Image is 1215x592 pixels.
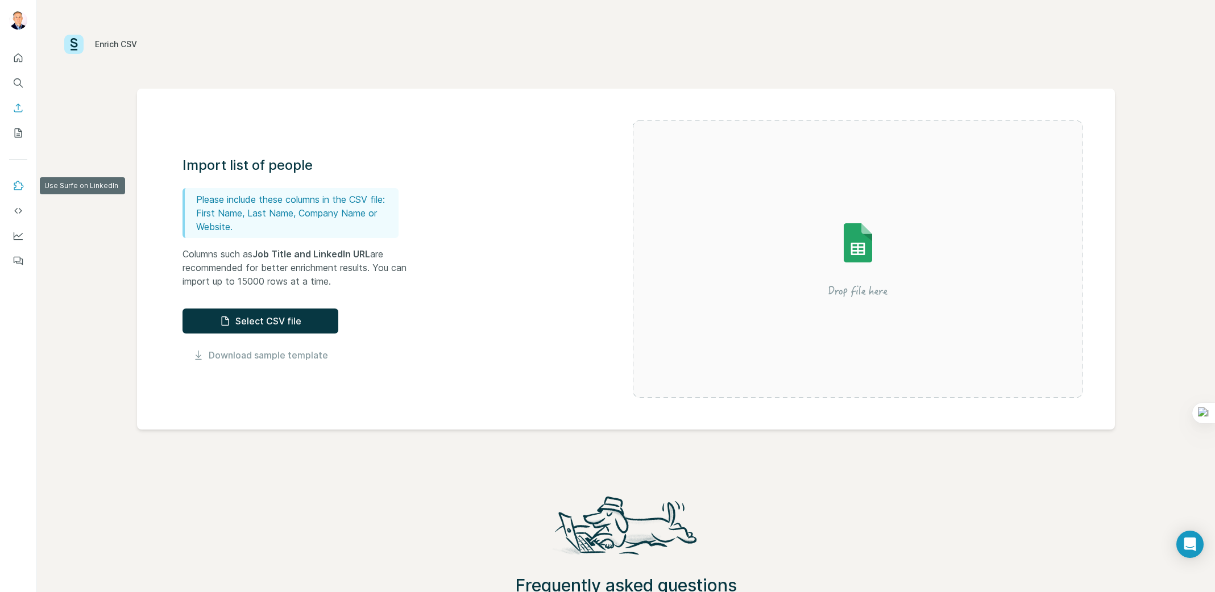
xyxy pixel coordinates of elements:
button: Search [9,73,27,93]
div: Open Intercom Messenger [1176,531,1204,558]
button: Use Surfe API [9,201,27,221]
a: Download sample template [209,348,328,362]
h3: Import list of people [183,156,410,174]
p: First Name, Last Name, Company Name or Website. [196,206,394,234]
p: Please include these columns in the CSV file: [196,193,394,206]
img: Surfe Logo [64,35,84,54]
button: Dashboard [9,226,27,246]
button: Enrich CSV [9,98,27,118]
button: Feedback [9,251,27,271]
img: Avatar [9,11,27,30]
button: Use Surfe on LinkedIn [9,176,27,196]
button: Download sample template [183,348,338,362]
div: Enrich CSV [95,39,137,50]
img: Surfe Illustration - Drop file here or select below [756,191,960,327]
button: Select CSV file [183,308,338,333]
button: My lists [9,123,27,143]
button: Quick start [9,48,27,68]
p: Columns such as are recommended for better enrichment results. You can import up to 15000 rows at... [183,247,410,288]
img: Surfe Mascot Illustration [544,493,708,566]
span: Job Title and LinkedIn URL [252,248,370,260]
